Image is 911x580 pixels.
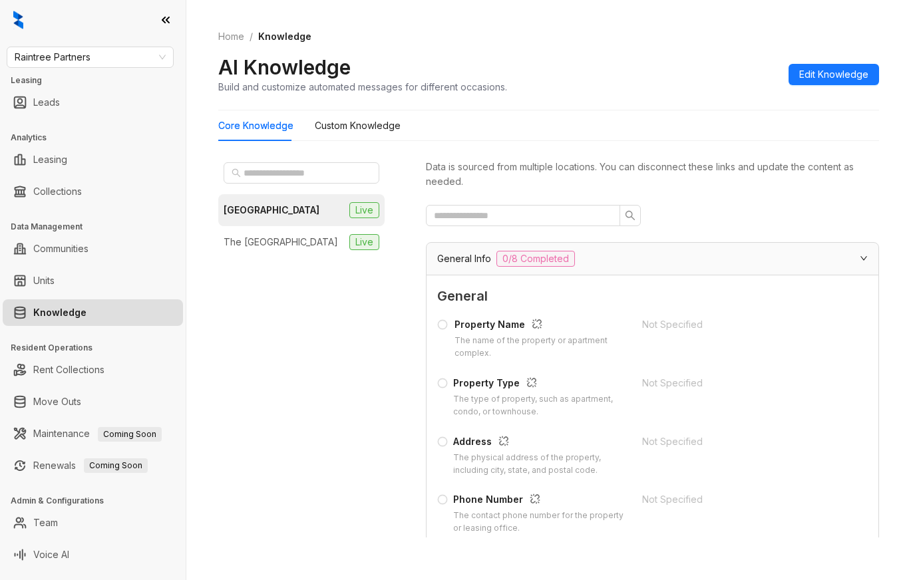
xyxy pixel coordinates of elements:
[3,146,183,173] li: Leasing
[453,509,626,535] div: The contact phone number for the property or leasing office.
[642,434,831,449] div: Not Specified
[3,541,183,568] li: Voice AI
[642,376,831,390] div: Not Specified
[11,221,186,233] h3: Data Management
[224,235,338,249] div: The [GEOGRAPHIC_DATA]
[224,203,319,217] div: [GEOGRAPHIC_DATA]
[11,132,186,144] h3: Analytics
[3,388,183,415] li: Move Outs
[33,388,81,415] a: Move Outs
[455,317,626,335] div: Property Name
[455,335,626,360] div: The name of the property or apartment complex.
[3,267,183,294] li: Units
[250,29,253,44] li: /
[453,492,626,509] div: Phone Number
[33,357,104,383] a: Rent Collections
[496,251,575,267] span: 0/8 Completed
[11,495,186,507] h3: Admin & Configurations
[860,254,868,262] span: expanded
[13,11,23,29] img: logo
[642,492,831,507] div: Not Specified
[453,393,626,418] div: The type of property, such as apartment, condo, or townhouse.
[3,509,183,536] li: Team
[3,452,183,479] li: Renewals
[33,509,58,536] a: Team
[218,118,293,133] div: Core Knowledge
[15,47,166,67] span: Raintree Partners
[426,160,879,189] div: Data is sourced from multiple locations. You can disconnect these links and update the content as...
[3,299,183,326] li: Knowledge
[232,168,241,178] span: search
[453,376,626,393] div: Property Type
[33,146,67,173] a: Leasing
[33,267,55,294] a: Units
[33,178,82,205] a: Collections
[11,74,186,86] h3: Leasing
[11,342,186,354] h3: Resident Operations
[3,89,183,116] li: Leads
[84,458,148,473] span: Coming Soon
[315,118,401,133] div: Custom Knowledge
[216,29,247,44] a: Home
[3,178,183,205] li: Collections
[33,235,89,262] a: Communities
[799,67,868,82] span: Edit Knowledge
[33,299,87,326] a: Knowledge
[3,420,183,447] li: Maintenance
[642,317,831,332] div: Not Specified
[33,541,69,568] a: Voice AI
[33,89,60,116] a: Leads
[98,427,162,442] span: Coming Soon
[427,243,878,275] div: General Info0/8 Completed
[789,64,879,85] button: Edit Knowledge
[218,55,351,80] h2: AI Knowledge
[218,80,507,94] div: Build and customize automated messages for different occasions.
[3,235,183,262] li: Communities
[349,234,379,250] span: Live
[3,357,183,383] li: Rent Collections
[453,452,626,477] div: The physical address of the property, including city, state, and postal code.
[258,31,311,42] span: Knowledge
[625,210,636,221] span: search
[453,434,626,452] div: Address
[349,202,379,218] span: Live
[33,452,148,479] a: RenewalsComing Soon
[437,251,491,266] span: General Info
[437,286,868,307] span: General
